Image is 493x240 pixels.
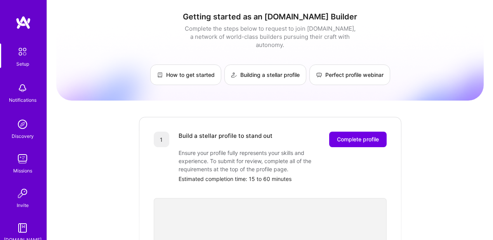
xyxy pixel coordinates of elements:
[183,24,358,49] div: Complete the steps below to request to join [DOMAIN_NAME], a network of world-class builders purs...
[15,220,30,236] img: guide book
[9,96,36,104] div: Notifications
[14,43,31,60] img: setup
[337,136,379,143] span: Complete profile
[179,175,387,183] div: Estimated completion time: 15 to 60 minutes
[157,72,163,78] img: How to get started
[150,64,221,85] a: How to get started
[15,80,30,96] img: bell
[231,72,237,78] img: Building a stellar profile
[154,132,169,147] div: 1
[12,132,34,140] div: Discovery
[17,201,29,209] div: Invite
[309,64,390,85] a: Perfect profile webinar
[179,132,273,147] div: Build a stellar profile to stand out
[329,132,387,147] button: Complete profile
[15,117,30,132] img: discovery
[16,60,29,68] div: Setup
[13,167,32,175] div: Missions
[316,72,322,78] img: Perfect profile webinar
[56,12,484,21] h1: Getting started as an [DOMAIN_NAME] Builder
[16,16,31,30] img: logo
[15,186,30,201] img: Invite
[224,64,306,85] a: Building a stellar profile
[179,149,334,173] div: Ensure your profile fully represents your skills and experience. To submit for review, complete a...
[15,151,30,167] img: teamwork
